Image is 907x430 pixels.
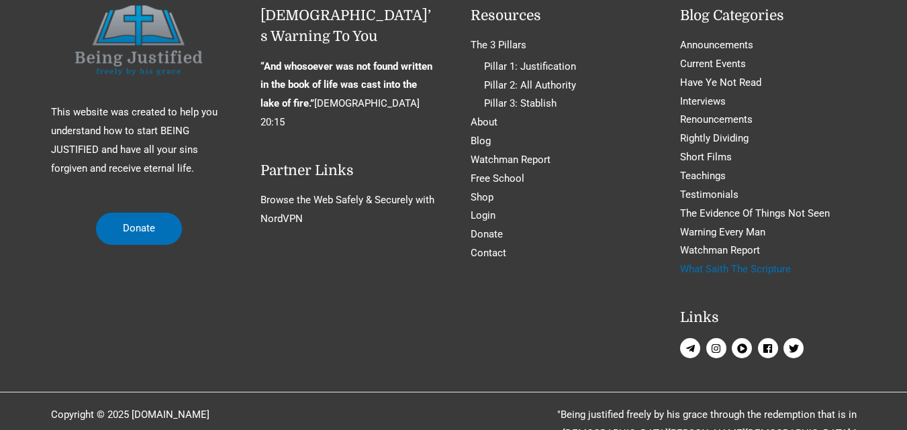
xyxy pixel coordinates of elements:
a: Shop [471,191,493,203]
a: Announcements [680,39,753,51]
aside: Footer Widget 3 [471,5,647,263]
h2: Blog Categories [680,5,857,27]
h2: Partner Links [260,160,437,182]
h2: Links [680,307,857,329]
a: Pillar 3: Stablish [484,97,557,109]
a: Rightly Dividing [680,132,749,144]
a: Donate [471,228,503,240]
a: About [471,116,497,128]
a: Current Events [680,58,746,70]
a: Pillar 1: Justification [484,60,576,72]
a: telegram-plane [680,338,704,358]
a: Blog [471,135,491,147]
a: Interviews [680,95,726,107]
nav: Blog Categories [680,36,857,279]
a: Watchman Report [471,154,551,166]
p: [DEMOGRAPHIC_DATA] 20:15 [260,58,437,132]
aside: Footer Widget 2 [260,5,437,229]
a: Short Films [680,151,732,163]
a: instagram [706,338,730,358]
a: twitter [783,338,807,358]
a: facebook [758,338,781,358]
a: Warning Every Man [680,226,765,238]
a: Pillar 2: All Authority [484,79,576,91]
a: The Evidence Of Things Not Seen [680,207,830,219]
p: This website was created to help you understand how to start BEING JUSTIFIED and have all your si... [51,103,228,178]
a: Free School [471,172,524,184]
a: Login [471,209,495,221]
a: play-circle [732,338,755,358]
a: What Saith The Scripture [680,263,791,275]
p: Copyright © 2025 [DOMAIN_NAME] [51,406,437,425]
h2: Resources [471,5,647,27]
a: Donate [96,213,182,245]
a: Renouncements [680,113,753,125]
nav: Resources [471,36,647,263]
a: Watchman Report [680,244,760,256]
a: Browse the Web Safely & Securely with NordVPN [260,194,434,225]
a: Have Ye Not Read [680,76,761,89]
a: Contact [471,247,506,259]
strong: “And whosoever was not found written in the book of life was cast into the lake of fire.” [260,60,432,110]
a: The 3 Pillars [471,39,526,51]
h2: [DEMOGRAPHIC_DATA]’s Warning To You [260,5,437,48]
aside: Footer Widget 4 [680,5,857,362]
nav: Partner Links [260,191,437,229]
aside: Footer Widget 1 [51,5,228,207]
a: Teachings [680,170,726,182]
a: Testimonials [680,189,738,201]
